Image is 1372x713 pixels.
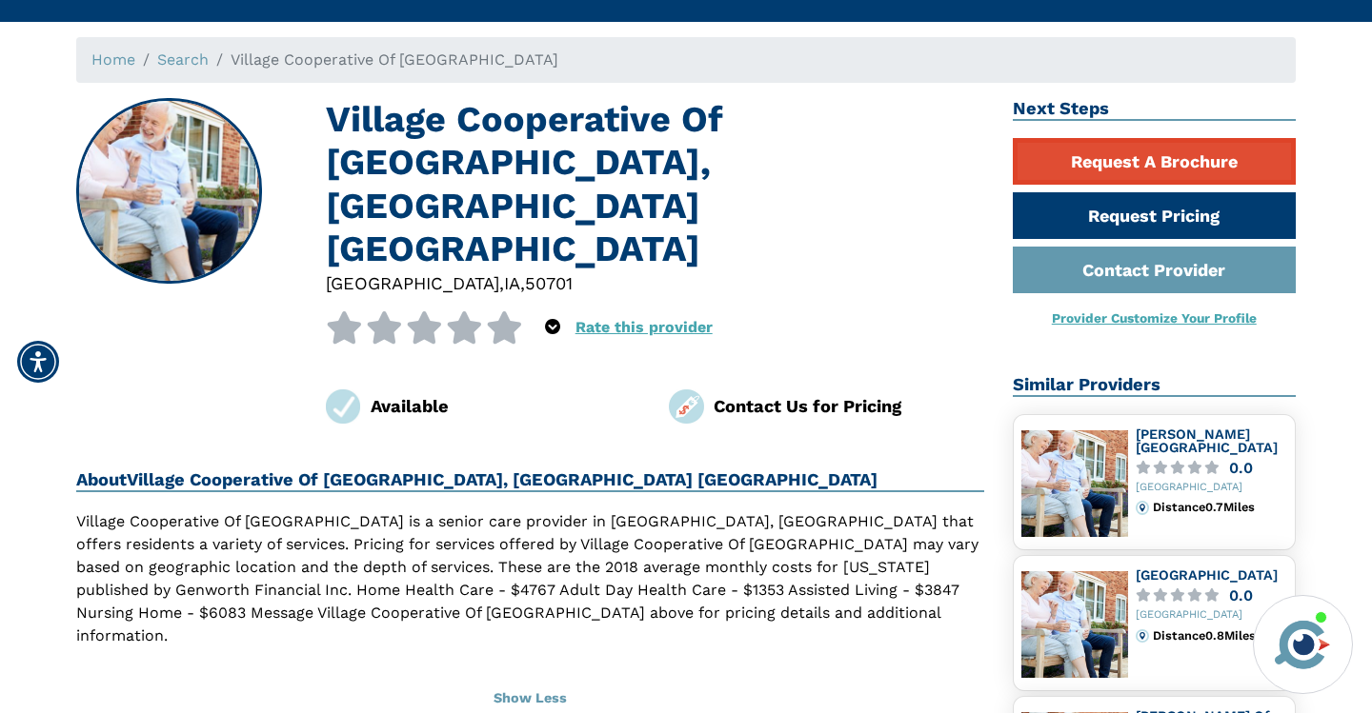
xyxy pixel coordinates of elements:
span: , [499,273,504,293]
a: Provider Customize Your Profile [1052,310,1257,326]
img: avatar [1270,612,1335,677]
a: Search [157,50,209,69]
a: Request Pricing [1013,192,1297,239]
div: Contact Us for Pricing [714,393,984,419]
span: Village Cooperative Of [GEOGRAPHIC_DATA] [231,50,558,69]
div: Popover trigger [545,311,560,344]
h2: About Village Cooperative Of [GEOGRAPHIC_DATA], [GEOGRAPHIC_DATA] [GEOGRAPHIC_DATA] [76,469,984,492]
div: 0.0 [1229,588,1253,603]
p: Village Cooperative Of [GEOGRAPHIC_DATA] is a senior care provider in [GEOGRAPHIC_DATA], [GEOGRAP... [76,510,984,647]
a: Contact Provider [1013,247,1297,293]
span: IA [504,273,520,293]
div: 50701 [525,270,573,296]
div: Distance 0.8 Miles [1153,629,1287,643]
a: Request A Brochure [1013,138,1297,185]
div: [GEOGRAPHIC_DATA] [1136,609,1288,622]
nav: breadcrumb [76,37,1296,83]
span: , [520,273,525,293]
iframe: iframe [995,324,1353,584]
a: Rate this provider [575,318,713,336]
div: Available [371,393,641,419]
h1: Village Cooperative Of [GEOGRAPHIC_DATA], [GEOGRAPHIC_DATA] [GEOGRAPHIC_DATA] [326,98,984,270]
img: Village Cooperative Of Cedar Falls, Cedar Falls IA [78,100,261,283]
div: Accessibility Menu [17,341,59,383]
a: 0.0 [1136,588,1288,603]
a: Home [91,50,135,69]
h2: Next Steps [1013,98,1297,121]
img: distance.svg [1136,629,1149,643]
span: [GEOGRAPHIC_DATA] [326,273,499,293]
